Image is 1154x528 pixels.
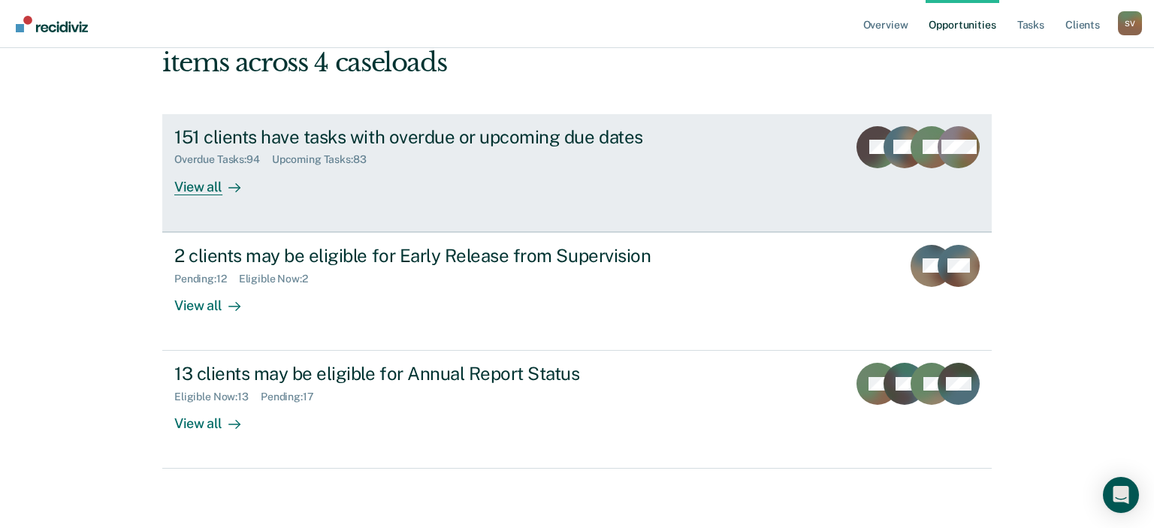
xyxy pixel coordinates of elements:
[174,166,258,195] div: View all
[174,363,702,385] div: 13 clients may be eligible for Annual Report Status
[1118,11,1142,35] button: Profile dropdown button
[162,351,992,469] a: 13 clients may be eligible for Annual Report StatusEligible Now:13Pending:17View all
[16,16,88,32] img: Recidiviz
[174,153,272,166] div: Overdue Tasks : 94
[174,126,702,148] div: 151 clients have tasks with overdue or upcoming due dates
[1103,477,1139,513] div: Open Intercom Messenger
[162,232,992,351] a: 2 clients may be eligible for Early Release from SupervisionPending:12Eligible Now:2View all
[162,17,826,78] div: Hi, [PERSON_NAME]. We’ve found some outstanding items across 4 caseloads
[239,273,320,285] div: Eligible Now : 2
[162,114,992,232] a: 151 clients have tasks with overdue or upcoming due datesOverdue Tasks:94Upcoming Tasks:83View all
[174,245,702,267] div: 2 clients may be eligible for Early Release from Supervision
[272,153,379,166] div: Upcoming Tasks : 83
[174,285,258,314] div: View all
[174,391,261,403] div: Eligible Now : 13
[174,403,258,433] div: View all
[174,273,239,285] div: Pending : 12
[261,391,326,403] div: Pending : 17
[1118,11,1142,35] div: S V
